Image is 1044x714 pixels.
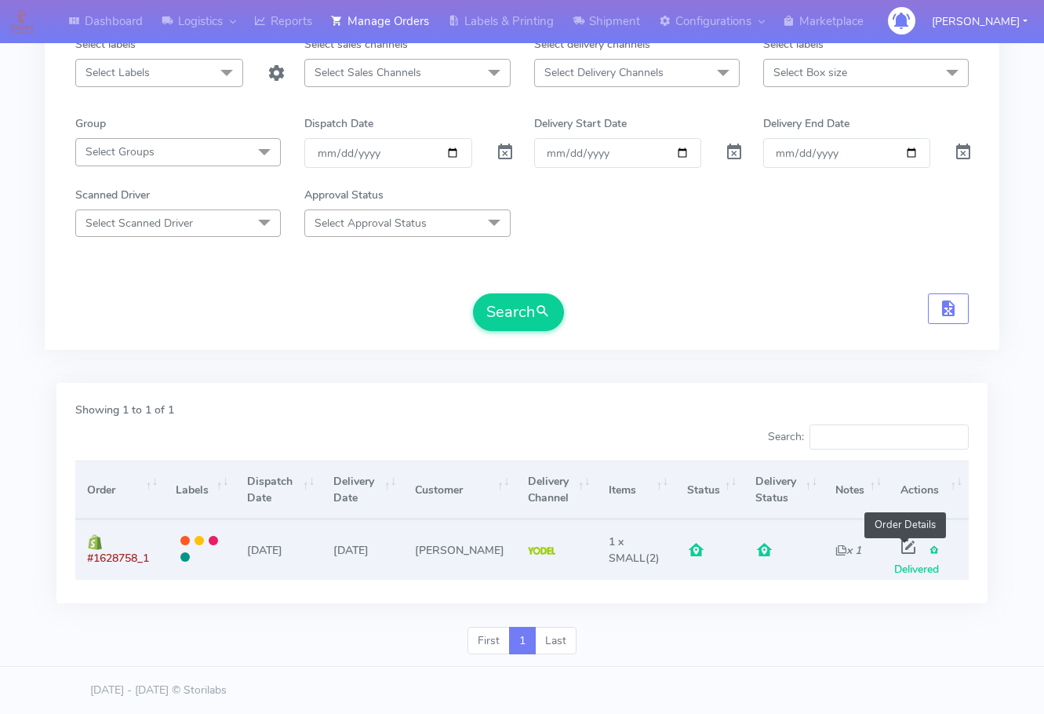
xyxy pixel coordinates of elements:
span: Select Groups [85,144,155,159]
th: Order: activate to sort column ascending [75,461,164,519]
th: Status: activate to sort column ascending [675,461,743,519]
label: Delivery Start Date [534,115,627,132]
button: [PERSON_NAME] [920,5,1039,38]
label: Select sales channels [304,36,408,53]
label: Select labels [763,36,824,53]
label: Select labels [75,36,136,53]
th: Delivery Date: activate to sort column ascending [321,461,402,519]
input: Search: [809,424,969,450]
a: 1 [509,627,536,655]
button: Search [473,293,564,331]
th: Delivery Status: activate to sort column ascending [744,461,824,519]
span: (2) [609,534,660,566]
th: Dispatch Date: activate to sort column ascending [235,461,321,519]
i: x 1 [835,543,861,558]
span: Select Box size [773,65,847,80]
span: #1628758_1 [87,551,149,566]
span: Select Scanned Driver [85,216,193,231]
label: Group [75,115,106,132]
label: Scanned Driver [75,187,150,203]
th: Labels: activate to sort column ascending [164,461,235,519]
span: Select Labels [85,65,150,80]
td: [PERSON_NAME] [402,519,515,579]
span: Select Delivery Channels [544,65,664,80]
th: Delivery Channel: activate to sort column ascending [516,461,597,519]
th: Actions: activate to sort column ascending [888,461,969,519]
label: Search: [768,424,969,450]
td: [DATE] [321,519,402,579]
th: Items: activate to sort column ascending [596,461,675,519]
span: 1 x SMALL [609,534,646,566]
th: Notes: activate to sort column ascending [824,461,888,519]
td: [DATE] [235,519,321,579]
span: Select Approval Status [315,216,427,231]
label: Select delivery channels [534,36,650,53]
span: Select Sales Channels [315,65,421,80]
th: Customer: activate to sort column ascending [402,461,515,519]
label: Dispatch Date [304,115,373,132]
img: Yodel [528,547,555,555]
span: Delivered [894,543,940,577]
img: shopify.png [87,534,103,550]
label: Showing 1 to 1 of 1 [75,402,174,418]
label: Delivery End Date [763,115,849,132]
label: Approval Status [304,187,384,203]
